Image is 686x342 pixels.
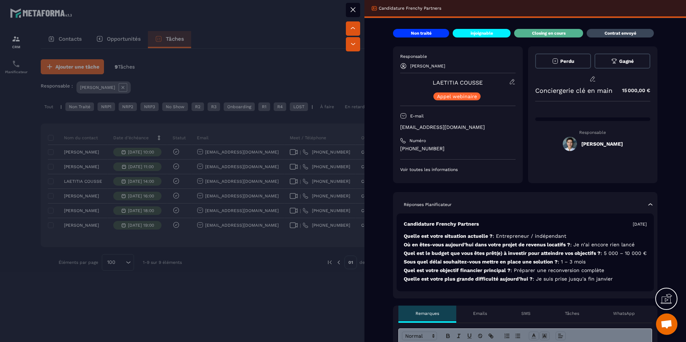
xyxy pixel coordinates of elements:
p: Quel est le budget que vous êtes prêt(e) à investir pour atteindre vos objectifs ? [404,250,647,257]
p: Appel webinaire [437,94,477,99]
span: : Entrepreneur / indépendant [493,233,566,239]
p: injoignable [471,30,493,36]
p: Où en êtes-vous aujourd’hui dans votre projet de revenus locatifs ? [404,241,647,248]
div: Ouvrir le chat [656,313,677,335]
p: E-mail [410,113,424,119]
p: [EMAIL_ADDRESS][DOMAIN_NAME] [400,124,516,131]
p: Candidature Frenchy Partners [404,221,479,227]
p: WhatsApp [613,311,635,316]
p: Responsable [535,130,651,135]
p: Quel est votre objectif financier principal ? [404,267,647,274]
p: Réponses Planificateur [404,202,452,207]
p: Quelle est votre plus grande difficulté aujourd’hui ? [404,276,647,282]
p: Numéro [409,138,426,144]
h5: [PERSON_NAME] [581,141,623,147]
p: Sous quel délai souhaitez-vous mettre en place une solution ? [404,258,647,265]
p: [DATE] [633,221,647,227]
button: Gagné [595,54,650,69]
p: Candidature Frenchy Partners [379,5,441,11]
p: Remarques [416,311,439,316]
span: : 5 000 – 10 000 € [601,250,647,256]
span: : Je suis prise jusqu'a fin janvier [533,276,613,282]
p: [PERSON_NAME] [410,64,445,69]
a: LAETITIA COUSSE [433,79,483,86]
p: Contrat envoyé [605,30,636,36]
p: 15 000,00 € [615,84,650,97]
span: Perdu [560,59,574,64]
button: Perdu [535,54,591,69]
p: Emails [473,311,487,316]
p: Tâches [565,311,579,316]
p: Quelle est votre situation actuelle ? [404,233,647,240]
p: Responsable [400,54,516,59]
span: : Préparer une reconversion complète [511,267,604,273]
p: [PHONE_NUMBER] [400,145,516,152]
span: : Je n’ai encore rien lancé [570,242,635,247]
p: Voir toutes les informations [400,167,516,172]
span: Gagné [619,59,634,64]
p: Closing en cours [532,30,566,36]
span: : 1 – 3 mois [558,259,586,265]
p: Non traité [411,30,432,36]
p: SMS [521,311,531,316]
p: Conciergerie clé en main [535,87,612,94]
